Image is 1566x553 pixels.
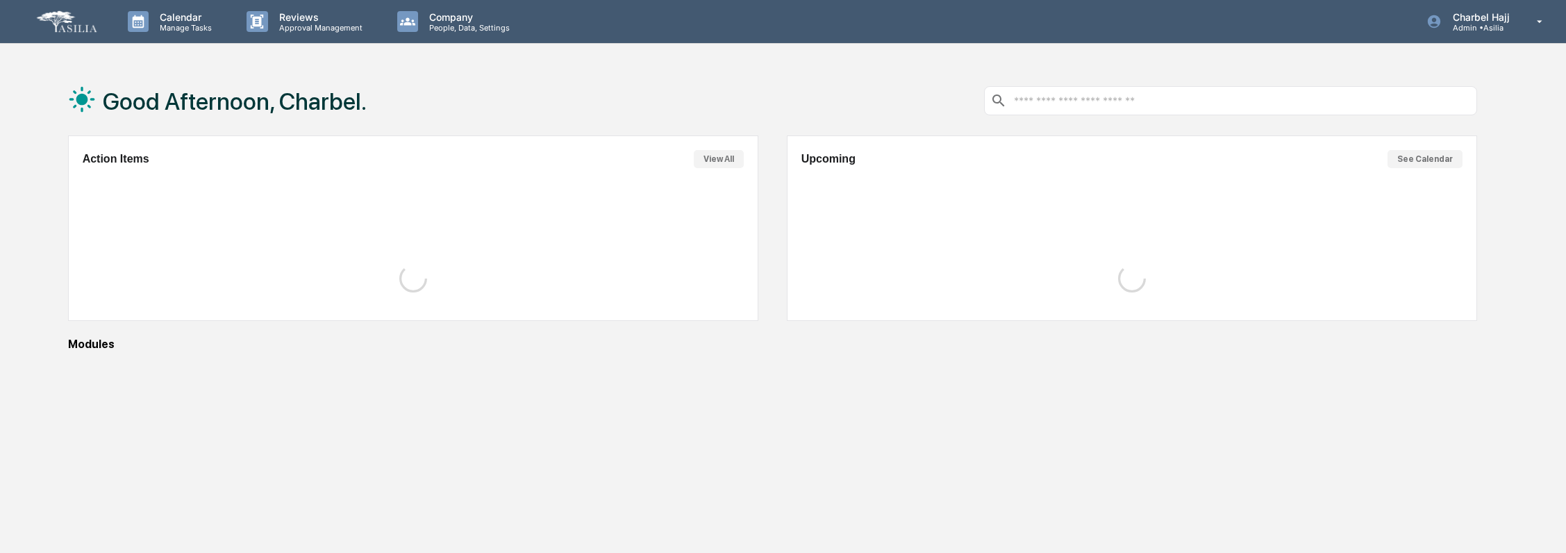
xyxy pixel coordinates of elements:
p: Company [418,11,517,23]
button: View All [694,150,744,168]
p: Reviews [268,11,369,23]
h2: Action Items [83,153,149,165]
p: Charbel Hajj [1442,11,1517,23]
div: Modules [68,338,1478,351]
p: Approval Management [268,23,369,33]
p: Manage Tasks [149,23,219,33]
button: See Calendar [1388,150,1463,168]
h1: Good Afternoon, Charbel. [103,88,367,115]
p: Calendar [149,11,219,23]
h2: Upcoming [801,153,856,165]
img: logo [33,8,100,35]
p: People, Data, Settings [418,23,517,33]
p: Admin • Asilia [1442,23,1517,33]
